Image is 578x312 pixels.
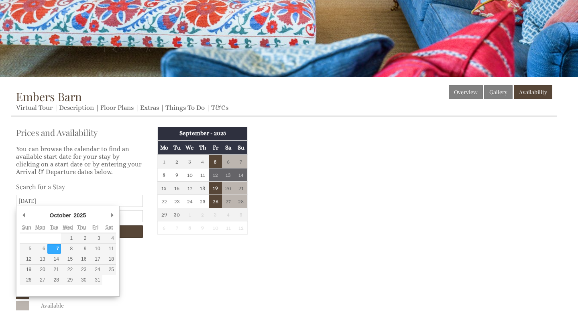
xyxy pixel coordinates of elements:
button: 26 [20,275,33,285]
button: Next Month [108,209,116,221]
dd: Available [39,301,141,310]
button: 30 [75,275,88,285]
abbr: Friday [92,225,98,230]
a: Gallery [484,85,513,99]
td: 5 [235,208,248,221]
button: 2 [75,233,88,243]
button: 22 [61,265,75,275]
td: 20 [222,182,235,195]
button: 29 [61,275,75,285]
td: 8 [158,168,171,182]
td: 12 [209,168,222,182]
td: 12 [235,221,248,235]
button: 10 [88,244,102,254]
th: September - 2025 [158,127,248,140]
td: 2 [171,155,183,168]
td: 11 [196,168,209,182]
td: 23 [171,195,183,208]
abbr: Monday [35,225,45,230]
td: 7 [235,155,248,168]
td: 29 [158,208,171,221]
th: Fr [209,141,222,155]
button: 14 [47,254,61,264]
button: 12 [20,254,33,264]
td: 3 [209,208,222,221]
a: Virtual Tour [16,104,53,111]
a: Prices and Availability [16,127,143,138]
button: 24 [88,265,102,275]
abbr: Wednesday [63,225,73,230]
h3: Search for a Stay [16,182,143,191]
td: 4 [196,155,209,168]
th: Tu [171,141,183,155]
button: 31 [88,275,102,285]
button: 5 [20,244,33,254]
th: Mo [158,141,171,155]
button: 28 [47,275,61,285]
th: Sa [222,141,235,155]
a: Floor Plans [100,104,134,111]
td: 9 [171,168,183,182]
td: 10 [183,168,196,182]
a: Things To Do [165,104,205,111]
button: 25 [102,265,116,275]
button: Previous Month [20,209,28,221]
td: 13 [222,168,235,182]
td: 15 [158,182,171,195]
td: 2 [196,208,209,221]
a: Extras [140,104,159,111]
a: T&Cs [211,104,228,111]
button: 13 [33,254,47,264]
abbr: Sunday [22,225,31,230]
a: Embers Barn [16,89,82,104]
td: 5 [209,155,222,168]
td: 28 [235,195,248,208]
button: 18 [102,254,116,264]
td: 26 [209,195,222,208]
td: 18 [196,182,209,195]
div: October [49,209,73,221]
td: 10 [209,221,222,235]
td: 8 [183,221,196,235]
th: We [183,141,196,155]
th: Su [235,141,248,155]
button: 20 [33,265,47,275]
button: 27 [33,275,47,285]
p: You can browse the calendar to find an available start date for your stay by clicking on a start ... [16,145,143,176]
button: 19 [20,265,33,275]
button: 15 [61,254,75,264]
button: 16 [75,254,88,264]
td: 21 [235,182,248,195]
button: 23 [75,265,88,275]
td: 4 [222,208,235,221]
td: 6 [158,221,171,235]
button: 9 [75,244,88,254]
button: 21 [47,265,61,275]
td: 19 [209,182,222,195]
td: 7 [171,221,183,235]
button: 17 [88,254,102,264]
td: 17 [183,182,196,195]
td: 25 [196,195,209,208]
div: 2025 [72,209,87,221]
button: 11 [102,244,116,254]
td: 24 [183,195,196,208]
td: 1 [158,155,171,168]
td: 27 [222,195,235,208]
button: 1 [61,233,75,243]
td: 9 [196,221,209,235]
th: Th [196,141,209,155]
button: 8 [61,244,75,254]
td: 11 [222,221,235,235]
a: Overview [449,85,483,99]
button: 7 [47,244,61,254]
td: 16 [171,182,183,195]
a: Description [59,104,94,111]
input: Arrival Date [16,195,143,207]
td: 30 [171,208,183,221]
td: 6 [222,155,235,168]
abbr: Thursday [77,225,86,230]
button: 6 [33,244,47,254]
